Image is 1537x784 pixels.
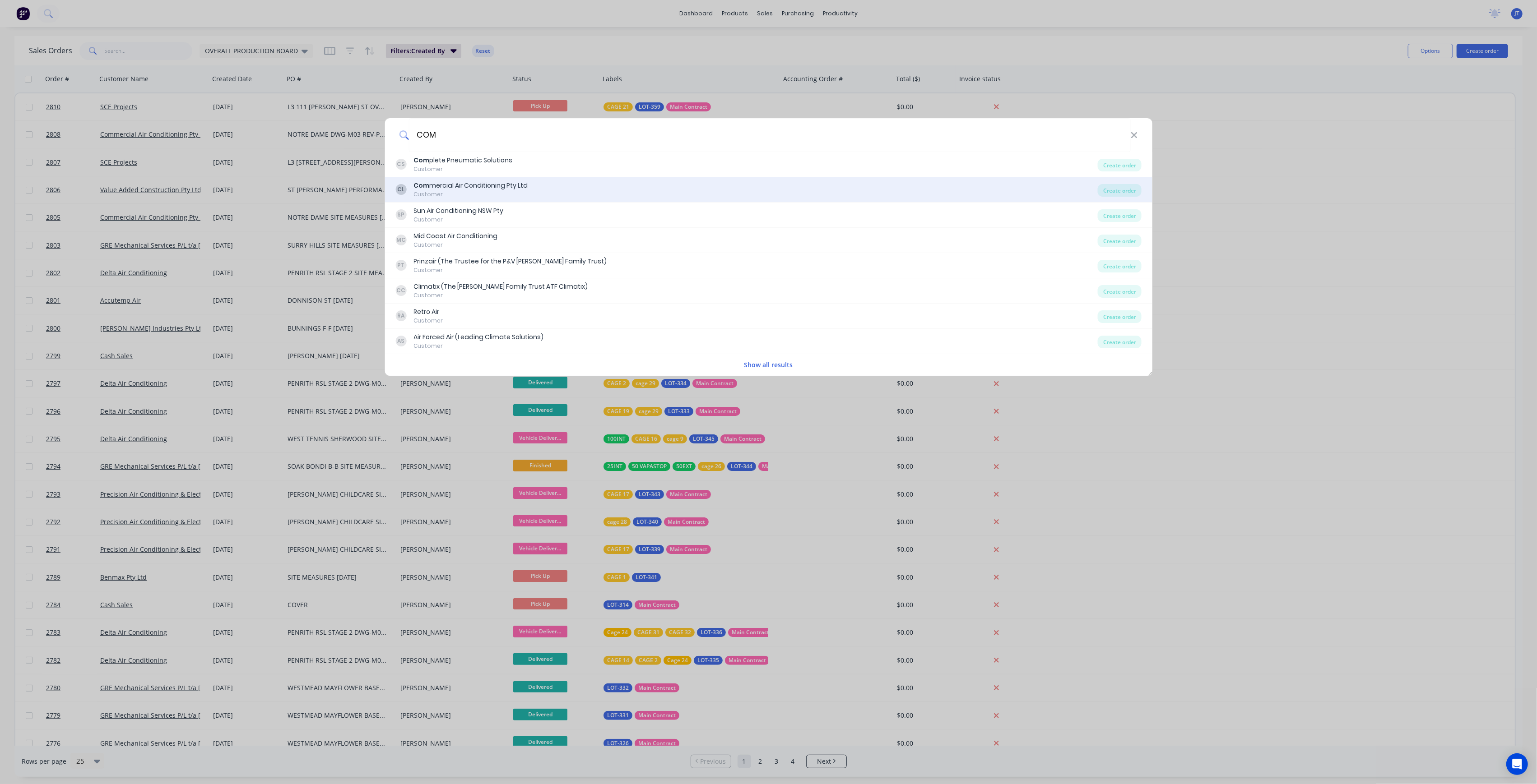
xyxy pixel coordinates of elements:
div: Mid Coast Air Conditioning [413,231,497,241]
div: PT [395,260,406,271]
div: CL [395,184,406,195]
b: Com [413,156,429,165]
div: Customer [413,266,607,274]
div: Create order [1098,285,1142,298]
input: Enter a customer name to create a new order... [409,118,1131,152]
div: SP [395,209,406,220]
div: Customer [413,291,588,300]
div: Retro Air [413,307,443,317]
div: MC [395,235,406,245]
div: Customer [413,216,503,224]
div: Customer [413,241,497,249]
div: Customer [413,342,543,350]
div: Open Intercom Messenger [1506,753,1528,775]
div: Climatix (The [PERSON_NAME] Family Trust ATF Climatix) [413,282,588,291]
div: Create order [1098,260,1142,272]
div: RA [395,310,406,321]
div: Create order [1098,209,1142,222]
div: mercial Air Conditioning Pty Ltd [413,181,528,190]
div: Customer [413,317,443,325]
div: Create order [1098,336,1142,348]
div: CS [395,159,406,170]
div: Customer [413,190,528,198]
div: Air Forced Air (Leading Climate Solutions) [413,332,543,342]
div: Create order [1098,159,1142,171]
div: Create order [1098,235,1142,247]
button: Show all results [742,360,796,370]
div: Create order [1098,310,1142,323]
div: Create order [1098,184,1142,197]
div: CC [395,285,406,296]
div: Sun Air Conditioning NSW Pty [413,206,503,216]
div: Prinzair (The Trustee for the P&V [PERSON_NAME] Family Trust) [413,257,607,266]
div: Customer [413,165,512,173]
div: AS [395,336,406,346]
div: plete Pneumatic Solutions [413,156,512,165]
b: Com [413,181,429,190]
